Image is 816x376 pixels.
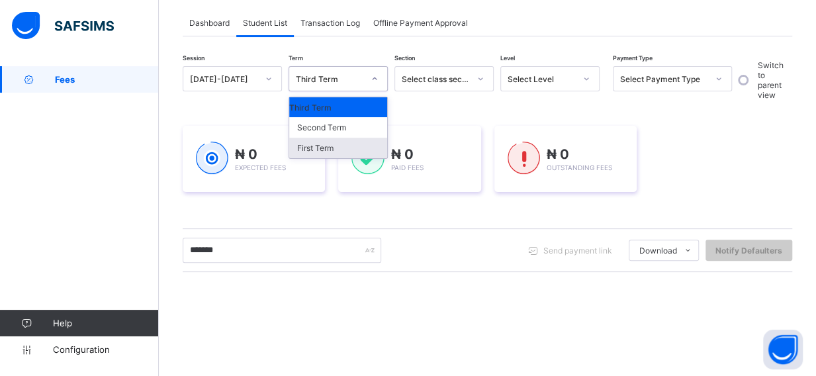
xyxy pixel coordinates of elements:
span: ₦ 0 [235,146,257,162]
span: Session [183,54,204,62]
span: ₦ 0 [547,146,569,162]
span: Fees [55,74,159,85]
span: Outstanding Fees [547,164,612,171]
span: Payment Type [613,54,653,62]
div: Third Term [296,74,363,84]
span: Level [500,54,515,62]
span: Configuration [53,344,158,355]
img: outstanding-1.146d663e52f09953f639664a84e30106.svg [508,142,540,175]
button: Open asap [763,330,803,369]
span: Transaction Log [300,18,360,28]
img: safsims [12,12,114,40]
div: Select class section [402,74,469,84]
div: [DATE]-[DATE] [190,74,257,84]
span: Term [289,54,303,62]
img: expected-1.03dd87d44185fb6c27cc9b2570c10499.svg [196,142,228,175]
div: Third Term [289,97,387,117]
span: Download [639,246,677,256]
div: Select Payment Type [620,74,707,84]
span: Offline Payment Approval [373,18,468,28]
span: ₦ 0 [391,146,414,162]
span: Student List [243,18,287,28]
span: Notify Defaulters [715,246,782,256]
span: Paid Fees [391,164,424,171]
div: First Term [289,138,387,158]
label: Switch to parent view [758,60,790,100]
span: Help [53,318,158,328]
div: Select Level [508,74,575,84]
span: Send payment link [543,246,612,256]
span: Dashboard [189,18,230,28]
span: Expected Fees [235,164,286,171]
div: Second Term [289,117,387,138]
span: Section [394,54,415,62]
